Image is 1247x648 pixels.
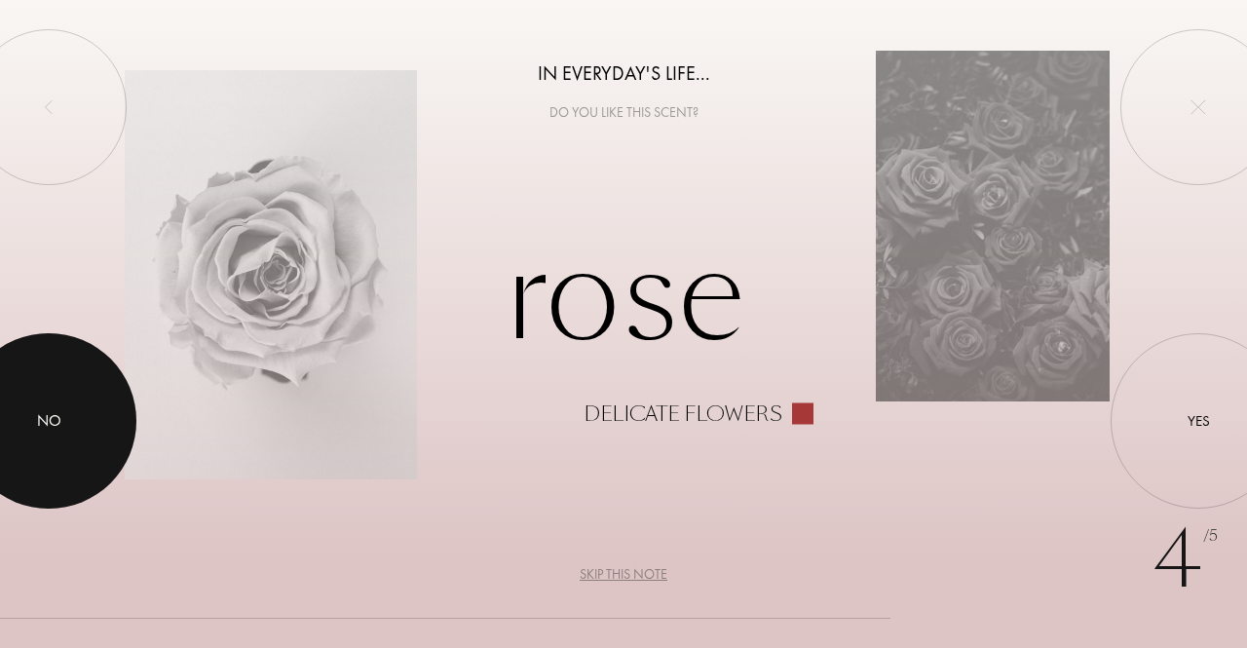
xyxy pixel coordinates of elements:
[1153,502,1218,619] div: 4
[125,224,1122,424] div: Rose
[37,409,61,433] div: No
[1203,525,1218,548] span: /5
[580,564,667,585] div: Skip this note
[41,99,57,115] img: left_onboard.svg
[1190,99,1206,115] img: quit_onboard.svg
[584,402,782,424] div: Delicate flowers
[1188,410,1210,433] div: Yes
